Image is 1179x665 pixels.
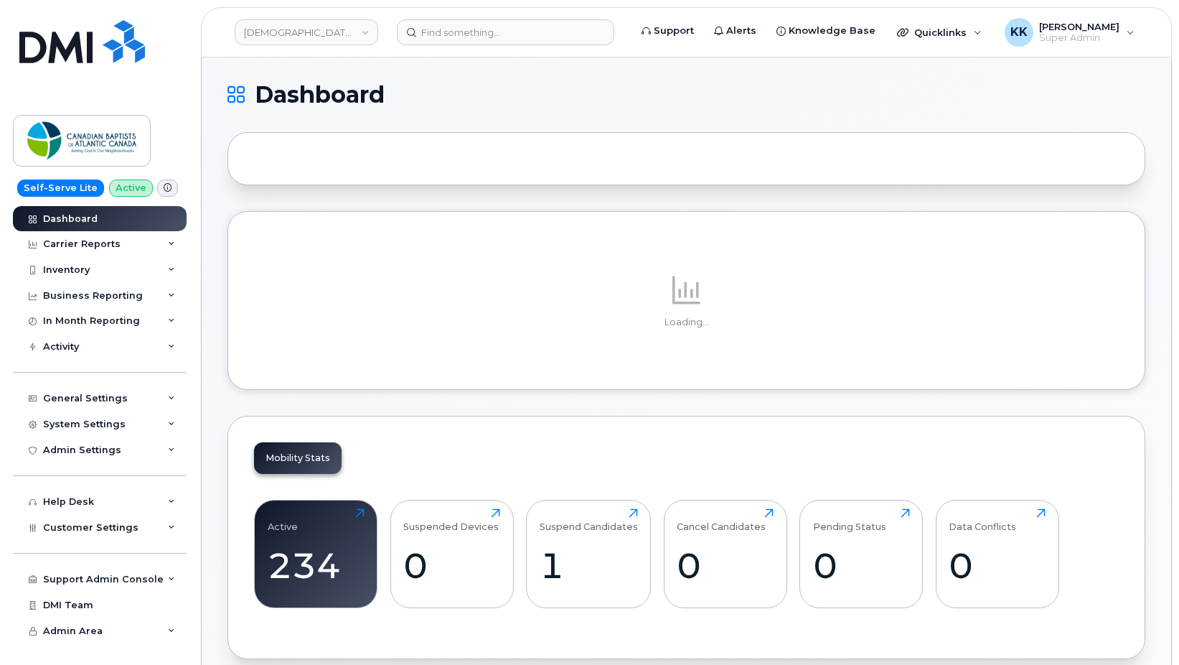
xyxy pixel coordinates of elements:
a: Active234 [268,508,365,600]
div: 0 [677,544,774,587]
a: Suspend Candidates1 [540,508,638,600]
a: Suspended Devices0 [403,508,500,600]
div: Active [268,508,298,532]
a: Pending Status0 [813,508,910,600]
span: Dashboard [255,84,385,106]
div: 0 [949,544,1046,587]
p: Loading... [254,316,1119,329]
div: 0 [403,544,500,587]
div: 0 [813,544,910,587]
div: Data Conflicts [949,508,1016,532]
div: 234 [268,544,365,587]
div: Pending Status [813,508,886,532]
div: Suspended Devices [403,508,499,532]
a: Cancel Candidates0 [677,508,774,600]
div: Cancel Candidates [677,508,766,532]
div: Suspend Candidates [540,508,638,532]
a: Data Conflicts0 [949,508,1046,600]
div: 1 [540,544,638,587]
